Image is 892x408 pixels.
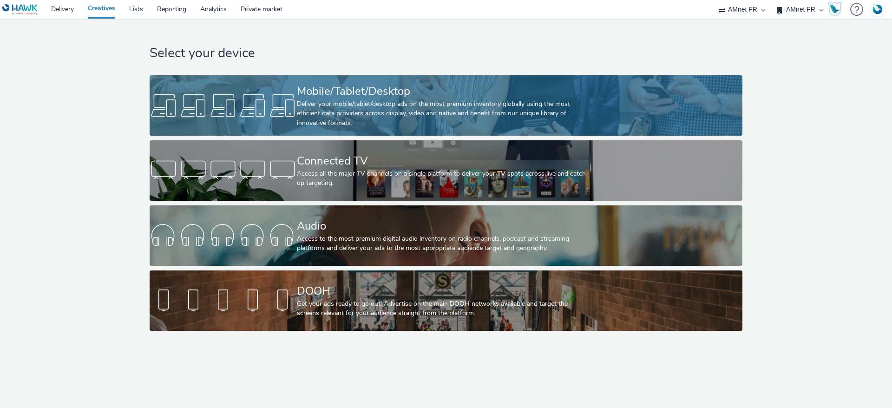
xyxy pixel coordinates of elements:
[297,99,591,128] div: Deliver your mobile/tablet/desktop ads on the most premium inventory globally using the most effi...
[297,169,591,188] div: Access all the major TV channels on a single platform to deliver your TV spots across live and ca...
[150,140,742,201] a: Connected TVAccess all the major TV channels on a single platform to deliver your TV spots across...
[828,2,846,17] a: Hawk Academy
[297,234,591,253] div: Access to the most premium digital audio inventory on radio channels, podcast and streaming platf...
[828,2,842,17] img: Hawk Academy
[150,45,742,62] h1: Select your device
[297,83,591,99] div: Mobile/Tablet/Desktop
[150,75,742,136] a: Mobile/Tablet/DesktopDeliver your mobile/tablet/desktop ads on the most premium inventory globall...
[297,299,591,318] div: Get your ads ready to go out! Advertise on the main DOOH networks available and target the screen...
[2,4,38,15] img: undefined Logo
[150,205,742,266] a: AudioAccess to the most premium digital audio inventory on radio channels, podcast and streaming ...
[297,283,591,299] div: DOOH
[150,270,742,331] a: DOOHGet your ads ready to go out! Advertise on the main DOOH networks available and target the sc...
[297,153,591,169] div: Connected TV
[871,2,885,16] img: Account FR
[297,218,591,234] div: Audio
